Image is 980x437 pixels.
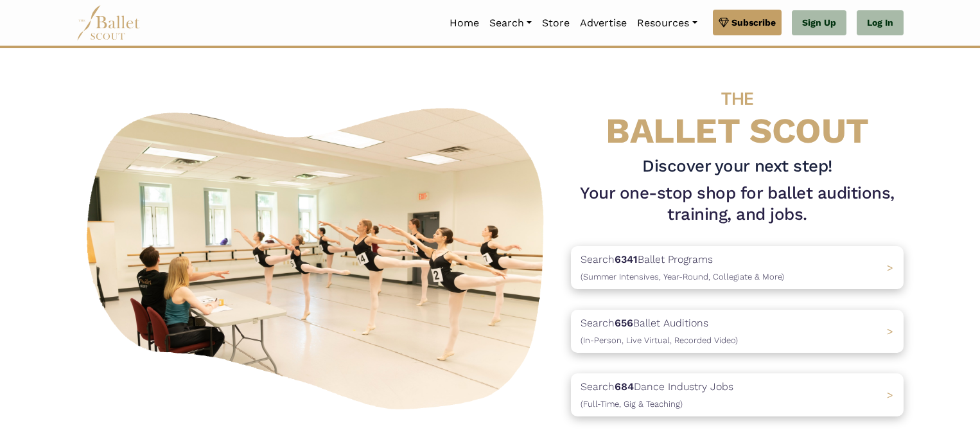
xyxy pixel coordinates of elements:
span: > [887,389,893,401]
a: Advertise [575,10,632,37]
span: > [887,262,893,274]
b: 6341 [615,253,638,265]
span: Subscribe [731,15,776,30]
a: Subscribe [713,10,782,35]
b: 684 [615,380,634,393]
a: Search6341Ballet Programs(Summer Intensives, Year-Round, Collegiate & More)> [571,246,904,289]
h4: BALLET SCOUT [571,74,904,150]
span: (In-Person, Live Virtual, Recorded Video) [581,335,738,345]
img: A group of ballerinas talking to each other in a ballet studio [76,94,561,417]
span: > [887,325,893,337]
span: THE [721,88,753,109]
a: Resources [632,10,702,37]
p: Search Ballet Auditions [581,315,738,348]
span: (Summer Intensives, Year-Round, Collegiate & More) [581,272,784,281]
a: Search [484,10,537,37]
a: Home [444,10,484,37]
a: Store [537,10,575,37]
h1: Your one-stop shop for ballet auditions, training, and jobs. [571,183,904,226]
p: Search Ballet Programs [581,251,784,284]
span: (Full-Time, Gig & Teaching) [581,399,683,409]
h3: Discover your next step! [571,156,904,177]
b: 656 [615,317,633,329]
a: Search656Ballet Auditions(In-Person, Live Virtual, Recorded Video) > [571,310,904,353]
img: gem.svg [719,15,729,30]
a: Sign Up [792,10,846,36]
a: Log In [857,10,904,36]
p: Search Dance Industry Jobs [581,379,733,411]
a: Search684Dance Industry Jobs(Full-Time, Gig & Teaching) > [571,373,904,416]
